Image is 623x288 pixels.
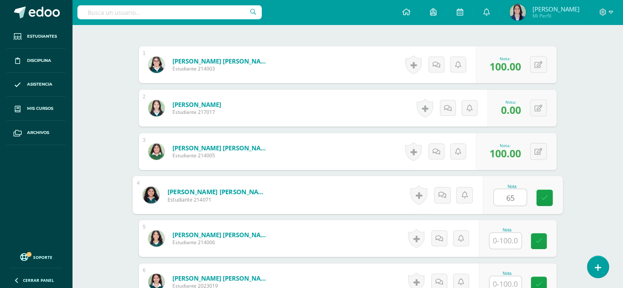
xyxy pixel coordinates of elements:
span: 100.00 [489,59,521,73]
a: Soporte [10,251,62,262]
div: Nota [489,228,525,232]
a: Archivos [7,121,66,145]
span: 100.00 [489,146,521,160]
input: Busca un usuario... [77,5,262,19]
a: [PERSON_NAME] [PERSON_NAME] [172,231,271,239]
span: 0.00 [501,103,521,117]
a: Asistencia [7,73,66,97]
img: 348dc284c0b84eec96b0c0db746d2ddd.png [148,57,165,73]
span: Disciplina [27,57,51,64]
img: 685e3c364601f365510977d402475ee3.png [148,143,165,160]
a: Mis cursos [7,97,66,121]
span: Soporte [33,254,52,260]
input: 0-100.0 [494,189,526,206]
div: Nota [489,271,525,276]
img: 8a04bcb720cee43845f5c8158bc7cf53.png [148,230,165,247]
span: Cerrar panel [23,277,54,283]
input: 0-100.0 [489,233,521,249]
a: [PERSON_NAME] [172,100,221,109]
span: Archivos [27,129,49,136]
span: Estudiante 214005 [172,152,271,159]
div: Nota: [489,56,521,61]
a: [PERSON_NAME] [PERSON_NAME] [172,144,271,152]
a: Disciplina [7,49,66,73]
div: Nota: [501,99,521,105]
span: [PERSON_NAME] [532,5,579,13]
span: Mi Perfil [532,12,579,19]
a: [PERSON_NAME] [PERSON_NAME] [167,187,268,196]
img: aa7084795746b727990821b26a457577.png [143,186,159,203]
div: Nota: [489,143,521,148]
span: Mis cursos [27,105,53,112]
span: Estudiante 214071 [167,196,268,203]
span: Asistencia [27,81,52,88]
span: Estudiantes [27,33,57,40]
a: [PERSON_NAME] [PERSON_NAME] [172,57,271,65]
span: Estudiante 214006 [172,239,271,246]
a: Estudiantes [7,25,66,49]
span: Estudiante 217017 [172,109,221,116]
a: [PERSON_NAME] [PERSON_NAME] [172,274,271,282]
span: Estudiante 214003 [172,65,271,72]
img: 62e92574996ec88c99bdf881e5f38441.png [510,4,526,20]
div: Nota [493,184,530,188]
img: 9e386c109338fe129f7304ee11bb0e09.png [148,100,165,116]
